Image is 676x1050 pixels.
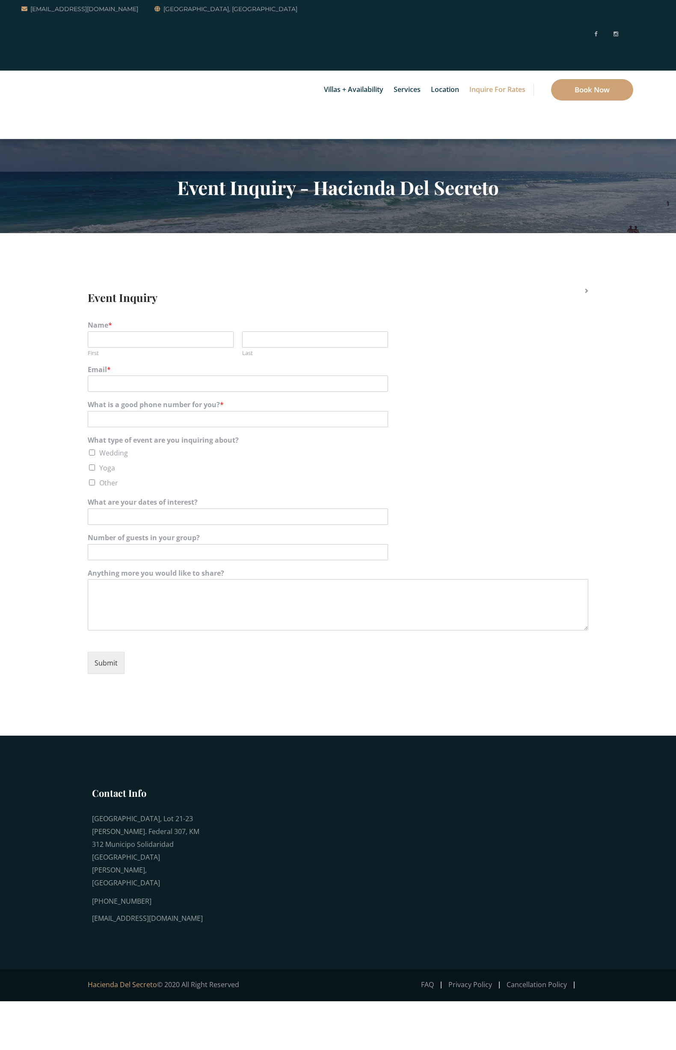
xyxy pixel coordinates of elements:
[154,4,297,14] a: [GEOGRAPHIC_DATA], [GEOGRAPHIC_DATA]
[421,980,434,989] a: FAQ
[88,400,588,409] label: What is a good phone number for you?
[242,349,388,357] label: Last
[581,982,588,989] img: en
[99,463,115,473] label: Yoga
[88,498,588,507] label: What are your dates of interest?
[88,652,125,674] button: Submit
[320,71,388,109] a: Villas + Availability
[88,569,588,578] label: Anything more you would like to share?
[99,448,128,458] label: Wedding
[92,787,203,799] h3: Contact Info
[88,980,157,989] a: Hacienda Del Secreto
[88,365,588,374] label: Email
[21,73,62,137] img: Awesome Logo
[551,79,633,101] a: Book Now
[92,895,203,908] div: [PHONE_NUMBER]
[92,812,203,889] div: [GEOGRAPHIC_DATA], Lot 21-23 [PERSON_NAME]. Federal 307, KM 312 Municipo Solidaridad [GEOGRAPHIC_...
[88,321,588,330] label: Name
[92,912,203,925] div: [EMAIL_ADDRESS][DOMAIN_NAME]
[88,978,332,991] div: © 2020 All Right Reserved
[88,176,588,198] h2: Event Inquiry - Hacienda Del Secreto
[88,349,234,357] label: First
[99,478,118,488] label: Other
[88,289,588,306] h2: Event Inquiry
[448,980,492,989] a: Privacy Policy
[21,4,138,14] a: [EMAIL_ADDRESS][DOMAIN_NAME]
[344,787,473,851] img: Tripadvisor
[427,71,463,109] a: Location
[389,71,425,109] a: Services
[626,3,633,67] img: svg%3E
[465,71,530,109] a: Inquire for Rates
[88,436,588,445] label: What type of event are you inquiring about?
[88,533,588,542] label: Number of guests in your group?
[507,980,567,989] a: Cancellation Policy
